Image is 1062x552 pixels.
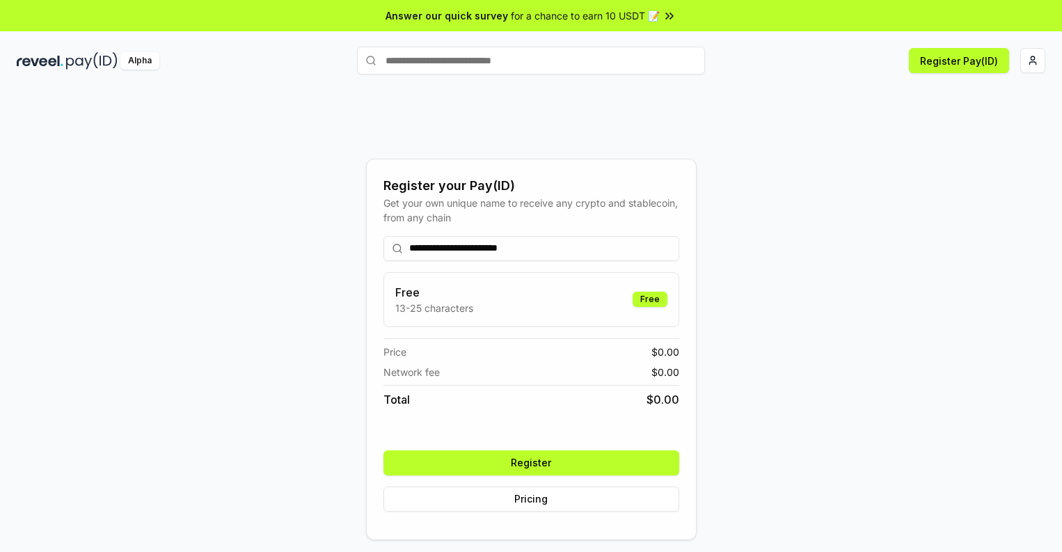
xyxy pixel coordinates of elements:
[383,176,679,196] div: Register your Pay(ID)
[651,365,679,379] span: $ 0.00
[386,8,508,23] span: Answer our quick survey
[395,284,473,301] h3: Free
[66,52,118,70] img: pay_id
[17,52,63,70] img: reveel_dark
[633,292,667,307] div: Free
[383,450,679,475] button: Register
[511,8,660,23] span: for a chance to earn 10 USDT 📝
[647,391,679,408] span: $ 0.00
[909,48,1009,73] button: Register Pay(ID)
[383,196,679,225] div: Get your own unique name to receive any crypto and stablecoin, from any chain
[383,365,440,379] span: Network fee
[395,301,473,315] p: 13-25 characters
[120,52,159,70] div: Alpha
[383,345,406,359] span: Price
[383,487,679,512] button: Pricing
[383,391,410,408] span: Total
[651,345,679,359] span: $ 0.00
